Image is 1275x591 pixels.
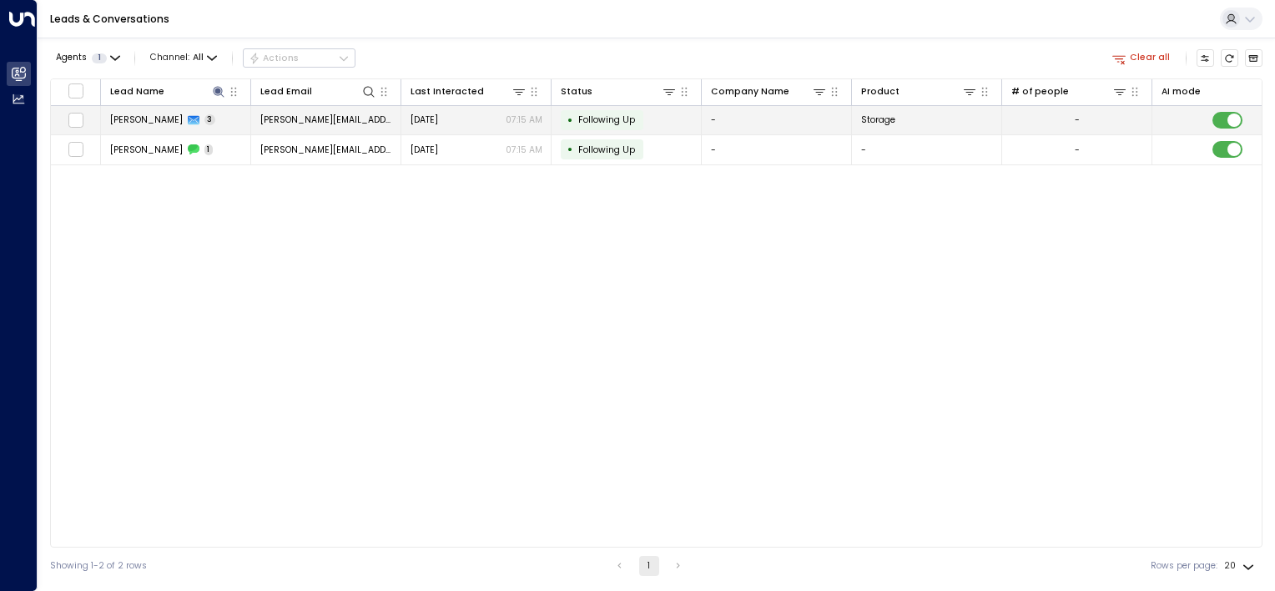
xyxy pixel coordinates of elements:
div: Lead Name [110,83,227,99]
span: 3 [204,114,216,125]
span: Agents [56,53,87,63]
div: AI mode [1162,84,1201,99]
div: - [1075,144,1080,156]
div: Company Name [711,83,828,99]
div: 20 [1224,556,1257,576]
div: Lead Name [110,84,164,99]
div: Last Interacted [411,84,484,99]
span: Yesterday [411,114,438,126]
div: Showing 1-2 of 2 rows [50,559,147,573]
div: Company Name [711,84,789,99]
td: - [702,135,852,164]
button: Customize [1197,49,1215,68]
button: page 1 [639,556,659,576]
span: keith.kyser@gmail.com [260,114,392,126]
label: Rows per page: [1151,559,1217,573]
p: 07:15 AM [506,144,542,156]
div: • [567,139,573,160]
button: Agents1 [50,49,124,67]
span: Keith Kyser [110,144,183,156]
span: Toggle select row [68,142,83,158]
span: Following Up [578,144,635,156]
div: Actions [249,53,300,64]
button: Channel:All [145,49,222,67]
span: Keith Kyser [110,114,183,126]
div: • [567,109,573,131]
div: # of people [1011,83,1128,99]
span: Oct 09, 2025 [411,144,438,156]
div: - [1075,114,1080,126]
td: - [702,106,852,135]
button: Actions [243,48,355,68]
span: All [193,53,204,63]
div: Status [561,84,592,99]
span: Channel: [145,49,222,67]
button: Archived Leads [1245,49,1263,68]
nav: pagination navigation [609,556,689,576]
div: Status [561,83,678,99]
div: Button group with a nested menu [243,48,355,68]
p: 07:15 AM [506,114,542,126]
button: Clear all [1107,49,1176,67]
td: - [852,135,1002,164]
span: Toggle select row [68,112,83,128]
div: Product [861,84,900,99]
span: 1 [92,53,107,63]
span: 1 [204,144,214,155]
div: Last Interacted [411,83,527,99]
span: Toggle select all [68,83,83,98]
span: Refresh [1221,49,1239,68]
a: Leads & Conversations [50,12,169,26]
div: # of people [1011,84,1069,99]
span: Storage [861,114,895,126]
span: keith.kyser@gmail.com [260,144,392,156]
div: Lead Email [260,83,377,99]
div: Lead Email [260,84,312,99]
div: Product [861,83,978,99]
span: Following Up [578,114,635,126]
